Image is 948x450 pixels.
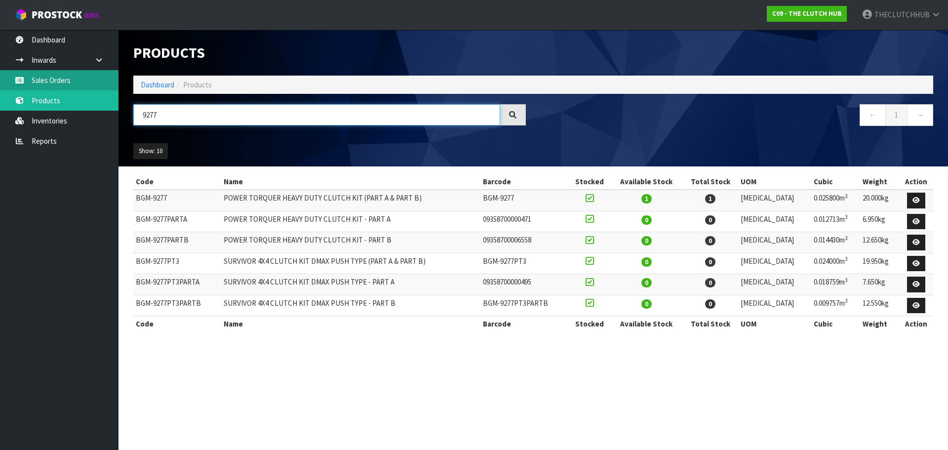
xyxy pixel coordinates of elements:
[15,8,27,21] img: cube-alt.png
[705,299,715,309] span: 0
[133,274,221,295] td: BGM-9277PT3PARTA
[133,104,500,125] input: Search products
[480,253,568,274] td: BGM-9277PT3
[860,232,899,253] td: 12.650kg
[874,10,930,19] span: THECLUTCHHUB
[641,257,652,267] span: 0
[183,80,212,89] span: Products
[860,211,899,232] td: 6.950kg
[860,274,899,295] td: 7.650kg
[641,278,652,287] span: 0
[860,316,899,332] th: Weight
[772,9,841,18] strong: C09 - THE CLUTCH HUB
[705,194,715,204] span: 1
[811,316,860,332] th: Cubic
[133,211,221,232] td: BGM-9277PARTA
[682,316,738,332] th: Total Stock
[811,295,860,316] td: 0.009757m
[611,174,682,190] th: Available Stock
[860,174,899,190] th: Weight
[568,316,610,332] th: Stocked
[738,295,811,316] td: [MEDICAL_DATA]
[738,316,811,332] th: UOM
[480,316,568,332] th: Barcode
[845,235,848,242] sup: 3
[811,232,860,253] td: 0.014430m
[845,297,848,304] sup: 3
[480,190,568,211] td: BGM-9277
[221,190,480,211] td: POWER TORQUER HEAVY DUTY CLUTCH KIT (PART A & PART B)
[705,257,715,267] span: 0
[907,104,933,125] a: →
[133,190,221,211] td: BGM-9277
[221,295,480,316] td: SURVIVOR 4X4 CLUTCH KIT DMAX PUSH TYPE - PART B
[84,11,99,20] small: WMS
[568,174,610,190] th: Stocked
[885,104,908,125] a: 1
[811,274,860,295] td: 0.018759m
[899,174,933,190] th: Action
[845,255,848,262] sup: 3
[738,232,811,253] td: [MEDICAL_DATA]
[141,80,174,89] a: Dashboard
[480,174,568,190] th: Barcode
[860,295,899,316] td: 12.550kg
[811,190,860,211] td: 0.025800m
[480,232,568,253] td: 09358700006558
[705,278,715,287] span: 0
[480,295,568,316] td: BGM-9277PT3PARTB
[541,104,933,128] nav: Page navigation
[221,174,480,190] th: Name
[738,190,811,211] td: [MEDICAL_DATA]
[133,143,168,159] button: Show: 10
[811,253,860,274] td: 0.024000m
[133,253,221,274] td: BGM-9277PT3
[221,253,480,274] td: SURVIVOR 4X4 CLUTCH KIT DMAX PUSH TYPE (PART A & PART B)
[738,253,811,274] td: [MEDICAL_DATA]
[611,316,682,332] th: Available Stock
[705,236,715,245] span: 0
[738,274,811,295] td: [MEDICAL_DATA]
[860,104,886,125] a: ←
[682,174,738,190] th: Total Stock
[641,299,652,309] span: 0
[641,194,652,204] span: 1
[133,232,221,253] td: BGM-9277PARTB
[860,190,899,211] td: 20.000kg
[133,316,221,332] th: Code
[133,295,221,316] td: BGM-9277PT3PARTB
[860,253,899,274] td: 19.950kg
[845,213,848,220] sup: 3
[221,274,480,295] td: SURVIVOR 4X4 CLUTCH KIT DMAX PUSH TYPE - PART A
[811,211,860,232] td: 0.012713m
[480,211,568,232] td: 09358700000471
[133,44,526,61] h1: Products
[811,174,860,190] th: Cubic
[738,211,811,232] td: [MEDICAL_DATA]
[221,316,480,332] th: Name
[641,215,652,225] span: 0
[641,236,652,245] span: 0
[221,211,480,232] td: POWER TORQUER HEAVY DUTY CLUTCH KIT - PART A
[845,277,848,284] sup: 3
[221,232,480,253] td: POWER TORQUER HEAVY DUTY CLUTCH KIT - PART B
[845,193,848,200] sup: 3
[32,8,82,21] span: ProStock
[738,174,811,190] th: UOM
[899,316,933,332] th: Action
[133,174,221,190] th: Code
[705,215,715,225] span: 0
[480,274,568,295] td: 09358700000495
